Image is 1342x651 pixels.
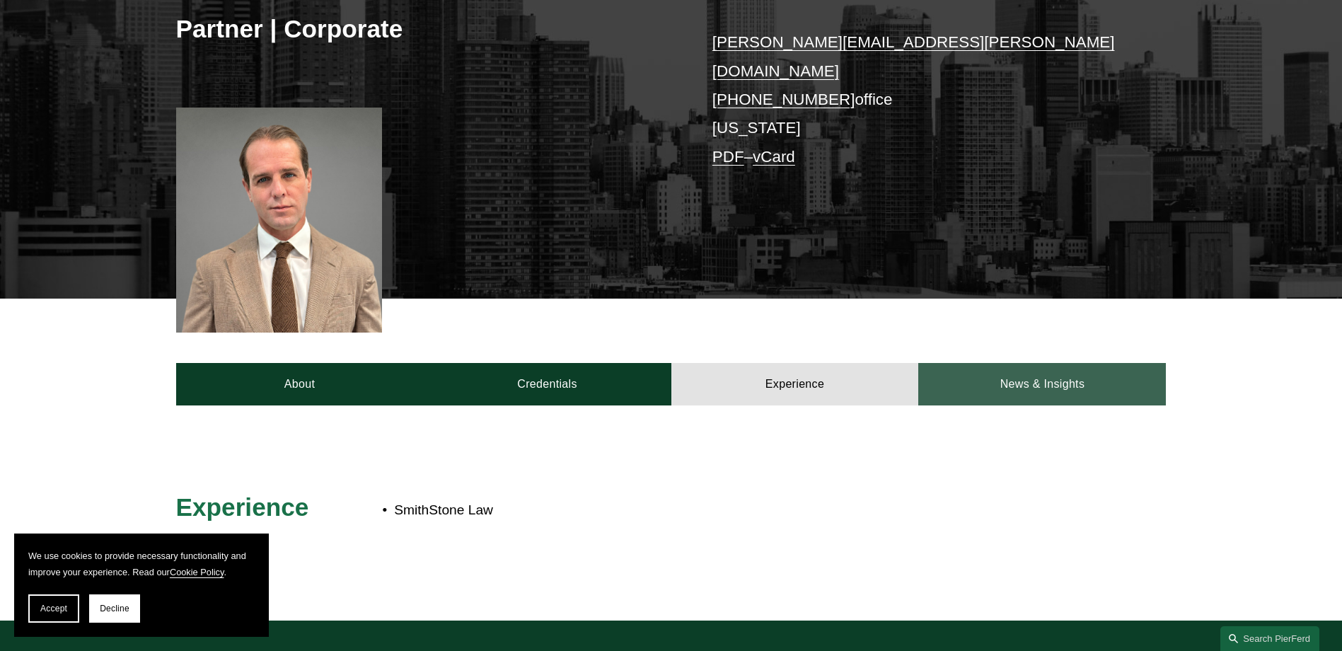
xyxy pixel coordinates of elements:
[176,13,671,45] h3: Partner | Corporate
[394,498,1042,523] p: SmithStone Law
[712,33,1115,79] a: [PERSON_NAME][EMAIL_ADDRESS][PERSON_NAME][DOMAIN_NAME]
[753,148,795,166] a: vCard
[28,548,255,580] p: We use cookies to provide necessary functionality and improve your experience. Read our .
[424,363,671,405] a: Credentials
[671,363,919,405] a: Experience
[918,363,1166,405] a: News & Insights
[176,493,309,521] span: Experience
[28,594,79,623] button: Accept
[14,534,269,637] section: Cookie banner
[712,28,1125,171] p: office [US_STATE] –
[170,567,224,577] a: Cookie Policy
[40,604,67,613] span: Accept
[1220,626,1319,651] a: Search this site
[176,363,424,405] a: About
[712,148,744,166] a: PDF
[712,91,855,108] a: [PHONE_NUMBER]
[100,604,129,613] span: Decline
[89,594,140,623] button: Decline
